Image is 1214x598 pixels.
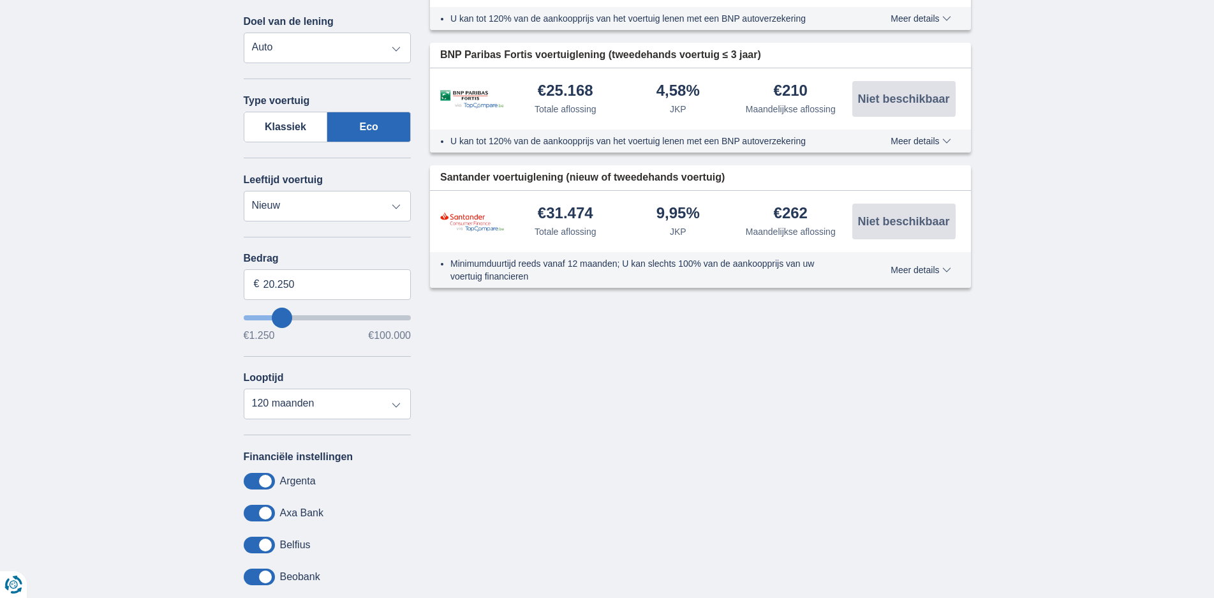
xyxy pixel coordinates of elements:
div: Maandelijkse aflossing [746,103,836,116]
label: Axa Bank [280,507,323,519]
input: wantToBorrow [244,315,411,320]
div: Totale aflossing [535,103,596,116]
li: U kan tot 120% van de aankoopprijs van het voertuig lenen met een BNP autoverzekering [450,12,844,25]
label: Leeftijd voertuig [244,174,323,186]
label: Belfius [280,539,311,551]
div: Maandelijkse aflossing [746,225,836,238]
span: € [254,277,260,292]
span: Niet beschikbaar [857,93,949,105]
div: 4,58% [656,83,700,100]
span: Santander voertuiglening (nieuw of tweedehands voertuig) [440,170,725,185]
div: JKP [670,225,686,238]
label: Financiële instellingen [244,451,353,463]
label: Doel van de lening [244,16,334,27]
span: €1.250 [244,331,275,341]
button: Meer details [881,265,960,275]
div: €31.474 [538,206,593,223]
div: €210 [774,83,808,100]
button: Meer details [881,13,960,24]
div: 9,95% [656,206,700,223]
div: Totale aflossing [535,225,596,238]
span: BNP Paribas Fortis voertuiglening (tweedehands voertuig ≤ 3 jaar) [440,48,761,63]
label: Argenta [280,475,316,487]
span: Niet beschikbaar [857,216,949,227]
label: Type voertuig [244,95,310,107]
span: Meer details [891,265,951,274]
span: Meer details [891,14,951,23]
li: U kan tot 120% van de aankoopprijs van het voertuig lenen met een BNP autoverzekering [450,135,844,147]
label: Klassiek [244,112,328,142]
button: Meer details [881,136,960,146]
li: Minimumduurtijd reeds vanaf 12 maanden; U kan slechts 100% van de aankoopprijs van uw voertuig fi... [450,257,844,283]
img: product.pl.alt Santander [440,212,504,232]
div: JKP [670,103,686,116]
img: product.pl.alt BNP Paribas Fortis [440,90,504,108]
label: Beobank [280,571,320,583]
span: €100.000 [368,331,411,341]
label: Bedrag [244,253,411,264]
div: €262 [774,206,808,223]
label: Eco [327,112,411,142]
div: €25.168 [538,83,593,100]
button: Niet beschikbaar [852,81,956,117]
span: Meer details [891,137,951,146]
label: Looptijd [244,372,284,384]
button: Niet beschikbaar [852,204,956,239]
